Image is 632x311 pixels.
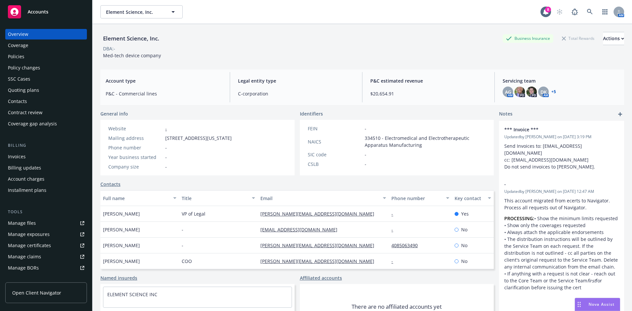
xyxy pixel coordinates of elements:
span: [PERSON_NAME] [103,210,140,217]
div: Business Insurance [503,34,553,42]
a: SSC Cases [5,74,87,84]
div: FEIN [308,125,362,132]
a: - [391,258,398,264]
a: Manage exposures [5,229,87,240]
span: - [365,161,366,168]
div: Manage BORs [8,263,39,273]
div: Invoices [8,151,26,162]
div: Element Science, Inc. [100,34,162,43]
div: Overview [8,29,28,39]
a: ELEMENT SCIENCE INC [107,291,157,298]
span: AG [505,89,511,95]
a: Policy changes [5,63,87,73]
a: Contacts [5,96,87,107]
div: Manage claims [8,251,41,262]
span: - [365,151,366,158]
div: Contract review [8,107,42,118]
span: - [504,181,602,188]
a: 4085063490 [391,242,423,248]
a: Manage certificates [5,240,87,251]
button: Phone number [389,190,452,206]
div: Mailing address [108,135,163,142]
div: Phone number [108,144,163,151]
span: Updated by [PERSON_NAME] on [DATE] 12:47 AM [504,189,619,194]
span: Identifiers [300,110,323,117]
a: Contacts [100,181,120,188]
div: 8 [545,7,551,13]
span: - [165,144,167,151]
a: Invoices [5,151,87,162]
span: P&C estimated revenue [370,77,487,84]
span: - [365,125,366,132]
span: Updated by [PERSON_NAME] on [DATE] 3:19 PM [504,134,619,140]
span: Account type [106,77,222,84]
button: Actions [603,32,624,45]
span: DK [540,89,547,95]
span: No [461,242,467,249]
button: Title [179,190,258,206]
a: +5 [551,90,556,94]
span: [PERSON_NAME] [103,242,140,249]
img: photo [514,87,525,97]
div: NAICS [308,138,362,145]
p: Send Invoices to: [EMAIL_ADDRESS][DOMAIN_NAME] cc: [EMAIL_ADDRESS][DOMAIN_NAME] Do not send invoi... [504,143,619,170]
p: • Show the minimum limits requested • Show only the coverages requested • Always attach the appli... [504,215,619,291]
img: photo [526,87,537,97]
span: P&C - Commercial lines [106,90,222,97]
div: Installment plans [8,185,46,195]
a: Billing updates [5,163,87,173]
span: 334510 - Electromedical and Electrotherapeutic Apparatus Manufacturing [365,135,486,148]
span: $20,654.91 [370,90,487,97]
div: Email [260,195,379,202]
span: [PERSON_NAME] [103,226,140,233]
div: Policy changes [8,63,40,73]
span: VP of Legal [182,210,205,217]
span: Element Science, Inc. [106,9,163,15]
a: [PERSON_NAME][EMAIL_ADDRESS][DOMAIN_NAME] [260,242,380,248]
span: General info [100,110,128,117]
span: - [165,163,167,170]
a: Quoting plans [5,85,87,95]
div: Quoting plans [8,85,39,95]
a: Summary of insurance [5,274,87,284]
a: Switch app [598,5,612,18]
div: Total Rewards [559,34,598,42]
a: Account charges [5,174,87,184]
span: C-corporation [238,90,354,97]
span: Servicing team [503,77,619,84]
a: Accounts [5,3,87,21]
div: Manage certificates [8,240,51,251]
a: Report a Bug [568,5,581,18]
p: This account migrated from ecerts to Navigator. Process all requests out of Navigator. [504,197,619,211]
a: Manage BORs [5,263,87,273]
span: - [165,154,167,161]
a: Contract review [5,107,87,118]
a: [EMAIL_ADDRESS][DOMAIN_NAME] [260,226,343,233]
button: Element Science, Inc. [100,5,183,18]
div: Policies [8,51,24,62]
a: Overview [5,29,87,39]
div: CSLB [308,161,362,168]
div: Website [108,125,163,132]
div: DBA: - [103,45,115,52]
div: Manage files [8,218,36,228]
button: Full name [100,190,179,206]
span: [STREET_ADDRESS][US_STATE] [165,135,232,142]
a: [PERSON_NAME][EMAIL_ADDRESS][DOMAIN_NAME] [260,211,380,217]
div: Drag to move [575,298,583,311]
div: Coverage [8,40,28,51]
span: Med-tech device company [103,52,161,59]
a: add [616,110,624,118]
span: Open Client Navigator [12,289,61,296]
div: SIC code [308,151,362,158]
div: Phone number [391,195,442,202]
a: Installment plans [5,185,87,195]
div: Contacts [8,96,27,107]
div: SSC Cases [8,74,30,84]
div: Tools [5,209,87,215]
span: - [182,226,183,233]
div: Account charges [8,174,44,184]
div: *** Invoice ***Updatedby [PERSON_NAME] on [DATE] 3:19 PMSend Invoices to: [EMAIL_ADDRESS][DOMAIN_... [499,121,624,175]
div: Billing [5,142,87,149]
